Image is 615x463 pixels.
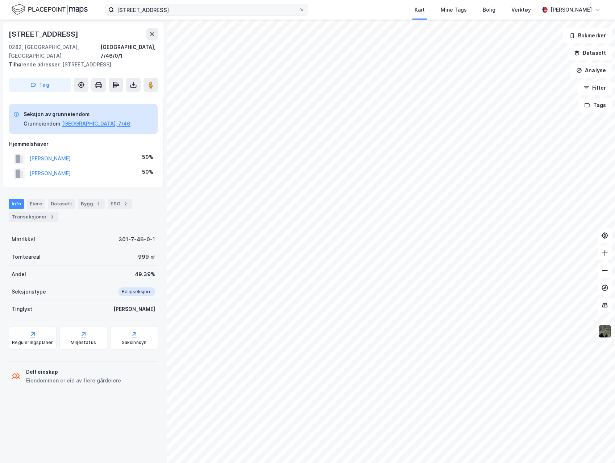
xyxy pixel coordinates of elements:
button: Tags [578,98,612,112]
div: Transaksjoner [9,212,58,222]
div: Kart [415,5,425,14]
div: [PERSON_NAME] [550,5,592,14]
div: Eiere [27,199,45,209]
button: Bokmerker [563,28,612,43]
input: Søk på adresse, matrikkel, gårdeiere, leietakere eller personer [114,4,299,15]
div: Mine Tags [441,5,467,14]
div: 49.39% [135,270,155,279]
div: Tomteareal [12,253,41,261]
div: Eiendommen er eid av flere gårdeiere [26,376,121,385]
button: Analyse [570,63,612,78]
div: Hjemmelshaver [9,140,158,148]
div: Seksjon av grunneiendom [24,110,130,119]
div: [GEOGRAPHIC_DATA], 7/46/0/1 [100,43,158,60]
div: 1 [95,200,102,208]
div: 3 [48,213,55,221]
span: Tilhørende adresser: [9,61,62,67]
button: Datasett [568,46,612,60]
div: 50% [142,153,153,161]
div: 50% [142,168,153,176]
div: Reguleringsplaner [12,340,53,345]
div: Miljøstatus [71,340,96,345]
div: [PERSON_NAME] [113,305,155,314]
div: Bygg [78,199,105,209]
div: Matrikkel [12,235,35,244]
div: Andel [12,270,26,279]
div: 301-7-46-0-1 [119,235,155,244]
div: 2 [122,200,129,208]
img: 9k= [598,324,612,338]
img: logo.f888ab2527a4732fd821a326f86c7f29.svg [12,3,88,16]
div: Tinglyst [12,305,32,314]
iframe: Chat Widget [579,428,615,463]
div: Verktøy [511,5,531,14]
div: Delt eieskap [26,368,121,376]
div: Datasett [48,199,75,209]
div: 999 ㎡ [138,253,155,261]
div: Saksinnsyn [122,340,147,345]
div: [STREET_ADDRESS] [9,60,152,69]
button: [GEOGRAPHIC_DATA], 7/46 [62,119,130,128]
div: Seksjonstype [12,287,46,296]
div: Bolig [483,5,495,14]
div: Info [9,199,24,209]
button: Filter [577,81,612,95]
div: Grunneiendom [24,119,61,128]
div: ESG [108,199,132,209]
button: Tag [9,78,71,92]
div: 0282, [GEOGRAPHIC_DATA], [GEOGRAPHIC_DATA] [9,43,100,60]
div: [STREET_ADDRESS] [9,28,80,40]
